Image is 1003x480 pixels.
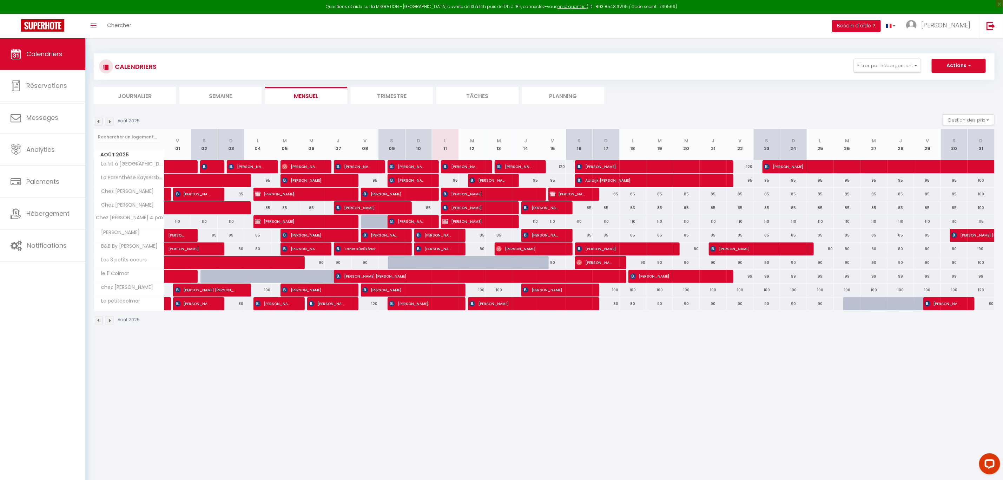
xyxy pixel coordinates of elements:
[941,129,968,160] th: 30
[899,137,902,144] abbr: J
[925,297,960,310] span: [PERSON_NAME]
[727,160,753,173] div: 120
[218,188,244,201] div: 85
[727,201,753,214] div: 85
[524,137,527,144] abbr: J
[753,256,780,269] div: 90
[845,137,849,144] abbr: M
[753,284,780,297] div: 100
[335,270,611,283] span: [PERSON_NAME] [PERSON_NAME]
[727,174,753,187] div: 95
[780,188,807,201] div: 85
[968,129,995,160] th: 31
[712,137,715,144] abbr: J
[860,229,887,242] div: 85
[906,20,917,31] img: ...
[244,229,271,242] div: 85
[282,283,344,297] span: [PERSON_NAME]
[539,160,566,173] div: 120
[417,137,420,144] abbr: D
[218,215,244,228] div: 110
[337,137,339,144] abbr: J
[576,242,665,255] span: [PERSON_NAME]
[405,129,432,160] th: 10
[914,256,941,269] div: 90
[282,174,344,187] span: [PERSON_NAME]
[932,59,986,73] button: Actions
[551,137,554,144] abbr: V
[95,256,149,264] span: Les 3 petits coeurs
[753,174,780,187] div: 95
[168,225,184,238] span: [PERSON_NAME]
[921,21,970,30] span: [PERSON_NAME]
[700,284,726,297] div: 100
[362,228,398,242] span: [PERSON_NAME]
[780,129,807,160] th: 24
[102,14,137,38] a: Chercher
[860,256,887,269] div: 90
[887,129,914,160] th: 28
[363,137,367,144] abbr: V
[764,160,990,173] span: [PERSON_NAME]
[953,137,956,144] abbr: S
[860,188,887,201] div: 85
[673,215,700,228] div: 110
[486,284,512,297] div: 100
[390,137,394,144] abbr: S
[727,256,753,269] div: 90
[469,297,585,310] span: [PERSON_NAME]
[218,242,244,255] div: 80
[244,242,271,255] div: 80
[576,160,719,173] span: [PERSON_NAME]
[244,129,271,160] th: 04
[914,270,941,283] div: 99
[432,174,458,187] div: 95
[727,229,753,242] div: 85
[522,87,604,104] li: Planning
[807,188,834,201] div: 85
[673,129,700,160] th: 20
[94,87,176,104] li: Journalier
[578,137,581,144] abbr: S
[941,242,968,255] div: 80
[26,177,59,186] span: Paiements
[941,201,968,214] div: 85
[951,228,1000,242] span: [PERSON_NAME] [PERSON_NAME]
[834,229,860,242] div: 85
[834,270,860,283] div: 99
[968,188,995,201] div: 100
[807,174,834,187] div: 95
[95,160,165,168] span: Le 𝕍𝕀 à [GEOGRAPHIC_DATA]
[486,229,512,242] div: 85
[646,215,673,228] div: 110
[673,284,700,297] div: 100
[351,87,433,104] li: Trimestre
[887,215,914,228] div: 110
[432,129,458,160] th: 11
[95,229,142,236] span: [PERSON_NAME]
[914,201,941,214] div: 85
[282,228,344,242] span: [PERSON_NAME]
[362,187,424,201] span: [PERSON_NAME]
[834,284,860,297] div: 100
[176,137,179,144] abbr: V
[807,215,834,228] div: 110
[352,174,378,187] div: 95
[700,129,726,160] th: 21
[646,129,673,160] th: 19
[389,215,424,228] span: [PERSON_NAME]
[523,228,558,242] span: [PERSON_NAME]
[98,131,160,143] input: Rechercher un logement...
[941,256,968,269] div: 90
[620,129,646,160] th: 18
[700,201,726,214] div: 85
[496,160,532,173] span: [PERSON_NAME]
[914,129,941,160] th: 29
[459,284,486,297] div: 100
[834,174,860,187] div: 95
[469,174,505,187] span: [PERSON_NAME]-[PERSON_NAME]
[265,87,347,104] li: Mensuel
[298,129,325,160] th: 06
[887,242,914,255] div: 80
[673,256,700,269] div: 90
